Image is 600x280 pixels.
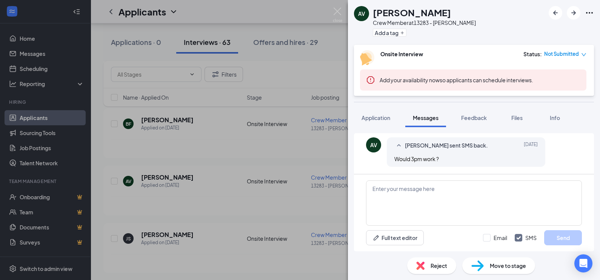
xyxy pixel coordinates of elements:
[490,262,526,270] span: Move to stage
[380,51,423,57] b: Onsite Interview
[405,141,488,150] span: [PERSON_NAME] sent SMS back.
[373,29,406,37] button: PlusAdd a tag
[585,8,594,17] svg: Ellipses
[523,50,542,58] div: Status :
[550,114,560,121] span: Info
[362,114,390,121] span: Application
[394,155,439,162] span: Would 3pm work ?
[413,114,438,121] span: Messages
[373,6,451,19] h1: [PERSON_NAME]
[372,234,380,242] svg: Pen
[551,8,560,17] svg: ArrowLeftNew
[511,114,523,121] span: Files
[431,262,447,270] span: Reject
[581,52,586,57] span: down
[567,6,580,20] button: ArrowRight
[544,50,579,58] span: Not Submitted
[574,254,592,272] div: Open Intercom Messenger
[461,114,487,121] span: Feedback
[370,141,377,149] div: AV
[569,8,578,17] svg: ArrowRight
[380,76,440,84] button: Add your availability now
[366,75,375,85] svg: Error
[400,31,405,35] svg: Plus
[549,6,562,20] button: ArrowLeftNew
[524,141,538,150] span: [DATE]
[544,230,582,245] button: Send
[380,77,533,83] span: so applicants can schedule interviews.
[366,230,424,245] button: Full text editorPen
[394,141,403,150] svg: SmallChevronUp
[373,19,476,26] div: Crew Member at 13283 - [PERSON_NAME]
[358,10,365,17] div: AV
